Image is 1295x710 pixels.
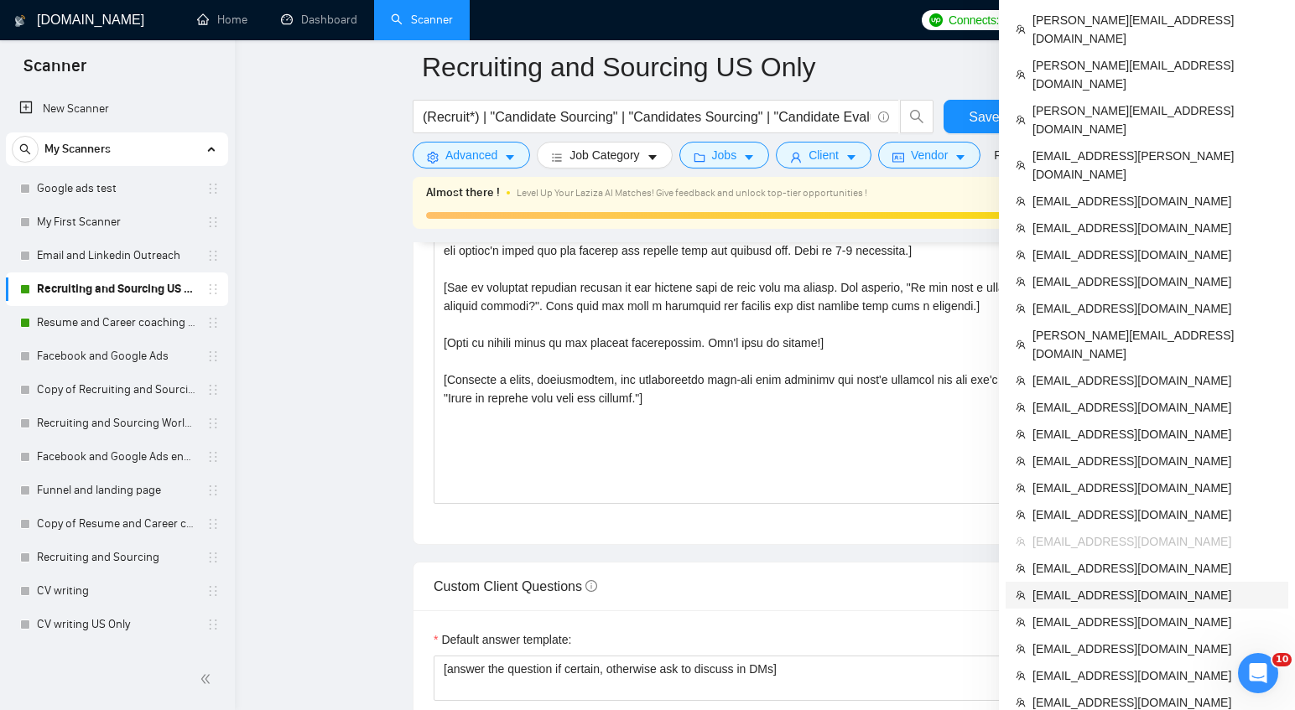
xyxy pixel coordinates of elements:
[206,282,220,296] span: holder
[12,136,39,163] button: search
[1032,640,1278,658] span: [EMAIL_ADDRESS][DOMAIN_NAME]
[1032,192,1278,210] span: [EMAIL_ADDRESS][DOMAIN_NAME]
[37,339,196,373] a: Facebook and Google Ads
[878,111,889,122] span: info-circle
[694,151,705,163] span: folder
[1032,56,1278,93] span: [PERSON_NAME][EMAIL_ADDRESS][DOMAIN_NAME]
[1016,250,1026,260] span: team
[206,517,220,531] span: holder
[1032,452,1278,470] span: [EMAIL_ADDRESS][DOMAIN_NAME]
[206,316,220,329] span: holder
[1016,115,1026,125] span: team
[790,151,802,163] span: user
[517,187,867,199] span: Level Up Your Laziza AI Matches! Give feedback and unlock top-tier opportunities !
[1032,101,1278,138] span: [PERSON_NAME][EMAIL_ADDRESS][DOMAIN_NAME]
[1032,532,1278,551] span: [EMAIL_ADDRESS][DOMAIN_NAME]
[949,11,999,29] span: Connects:
[37,239,196,272] a: Email and Linkedin Outreach
[585,580,597,592] span: info-circle
[37,440,196,474] a: Facebook and Google Ads enhanced
[504,151,516,163] span: caret-down
[37,272,196,306] a: Recruiting and Sourcing US Only
[37,172,196,205] a: Google ads test
[845,151,857,163] span: caret-down
[1016,303,1026,314] span: team
[37,474,196,507] a: Funnel and landing page
[37,373,196,407] a: Copy of Recruiting and Sourcing
[551,151,563,163] span: bars
[1032,559,1278,578] span: [EMAIL_ADDRESS][DOMAIN_NAME]
[1032,147,1278,184] span: [EMAIL_ADDRESS][PERSON_NAME][DOMAIN_NAME]
[1032,479,1278,497] span: [EMAIL_ADDRESS][DOMAIN_NAME]
[37,608,196,641] a: CV writing US Only
[1238,653,1278,693] iframe: Intercom live chat
[37,574,196,608] a: CV writing
[422,46,1083,88] input: Scanner name...
[900,100,934,133] button: search
[929,13,943,27] img: upwork-logo.png
[434,579,597,593] span: Custom Client Questions
[1032,326,1278,363] span: [PERSON_NAME][EMAIL_ADDRESS][DOMAIN_NAME]
[1032,613,1278,631] span: [EMAIL_ADDRESS][DOMAIN_NAME]
[1016,697,1026,707] span: team
[1016,483,1026,493] span: team
[1032,666,1278,685] span: [EMAIL_ADDRESS][DOMAIN_NAME]
[1016,24,1026,34] span: team
[1032,11,1278,48] span: [PERSON_NAME][EMAIL_ADDRESS][DOMAIN_NAME]
[569,146,639,164] span: Job Category
[901,109,933,124] span: search
[37,507,196,541] a: Copy of Resume and Career coaching
[206,584,220,598] span: holder
[206,249,220,262] span: holder
[1016,671,1026,681] span: team
[1016,376,1026,386] span: team
[944,100,1025,133] button: Save
[712,146,737,164] span: Jobs
[37,306,196,339] a: Resume and Career coaching US Only
[37,407,196,440] a: Recruiting and Sourcing Worldwide
[413,142,530,168] button: settingAdvancedcaret-down
[537,142,672,168] button: barsJob Categorycaret-down
[281,13,357,27] a: dashboardDashboard
[206,618,220,631] span: holder
[1016,510,1026,520] span: team
[1032,219,1278,237] span: [EMAIL_ADDRESS][DOMAIN_NAME]
[434,127,1096,504] textarea: Cover letter template:
[1272,653,1292,666] span: 10
[197,13,247,27] a: homeHome
[1016,277,1026,287] span: team
[1016,590,1026,600] span: team
[1016,339,1026,350] span: team
[37,205,196,239] a: My First Scanner
[13,143,38,155] span: search
[445,146,497,164] span: Advanced
[1016,644,1026,654] span: team
[1032,299,1278,318] span: [EMAIL_ADDRESS][DOMAIN_NAME]
[37,541,196,574] a: Recruiting and Sourcing
[1032,586,1278,604] span: [EMAIL_ADDRESS][DOMAIN_NAME]
[954,151,966,163] span: caret-down
[206,450,220,464] span: holder
[206,350,220,363] span: holder
[1016,402,1026,412] span: team
[1016,223,1026,233] span: team
[10,54,100,89] span: Scanner
[1016,563,1026,573] span: team
[426,184,500,202] span: Almost there !
[206,215,220,229] span: holder
[1032,425,1278,443] span: [EMAIL_ADDRESS][DOMAIN_NAME]
[892,151,904,163] span: idcard
[1016,429,1026,439] span: team
[1016,456,1026,466] span: team
[1016,536,1026,547] span: team
[878,142,980,168] button: idcardVendorcaret-down
[809,146,839,164] span: Client
[1032,398,1278,417] span: [EMAIL_ADDRESS][DOMAIN_NAME]
[1016,617,1026,627] span: team
[19,92,215,126] a: New Scanner
[206,383,220,396] span: holder
[647,151,658,163] span: caret-down
[391,13,453,27] a: searchScanner
[743,151,755,163] span: caret-down
[1032,246,1278,264] span: [EMAIL_ADDRESS][DOMAIN_NAME]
